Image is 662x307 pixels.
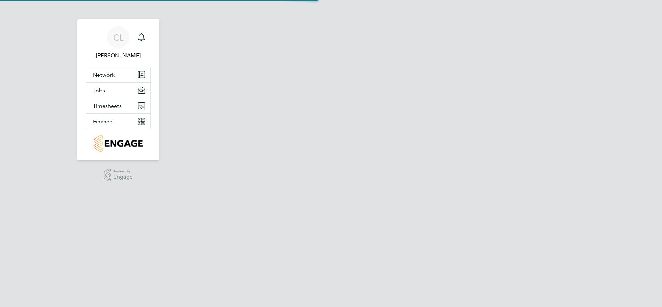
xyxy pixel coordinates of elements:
span: Engage [113,174,133,180]
span: Finance [93,118,112,125]
button: Jobs [86,83,150,98]
button: Network [86,67,150,82]
span: Powered by [113,169,133,174]
a: Powered byEngage [104,169,133,182]
button: Timesheets [86,98,150,113]
span: Network [93,71,115,78]
button: Finance [86,114,150,129]
a: CL[PERSON_NAME] [86,26,151,60]
a: Go to home page [86,135,151,152]
span: CL [113,33,123,42]
span: Chay Lee-Wo [86,51,151,60]
nav: Main navigation [77,19,159,160]
img: countryside-properties-logo-retina.png [94,135,142,152]
span: Timesheets [93,103,122,109]
span: Jobs [93,87,105,94]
